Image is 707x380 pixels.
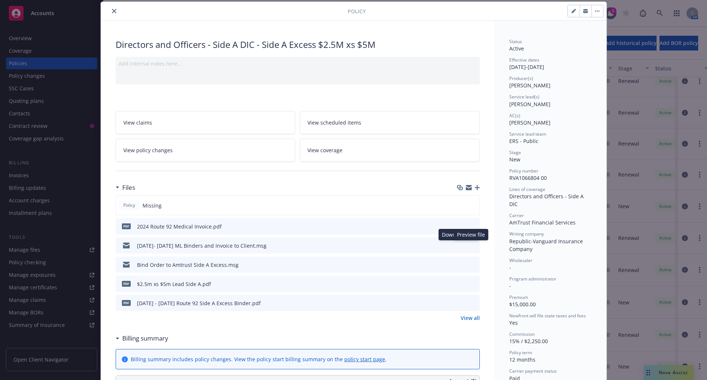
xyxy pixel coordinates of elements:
[123,146,173,154] span: View policy changes
[509,301,536,308] span: $15,000.00
[509,356,535,363] span: 12 months
[470,261,477,269] button: preview file
[458,299,464,307] button: download file
[116,139,296,162] a: View policy changes
[470,299,477,307] button: preview file
[509,313,586,319] span: Newfront will file state taxes and fees
[509,257,532,264] span: Wholesaler
[509,174,547,181] span: RVA1066804 00
[122,281,131,286] span: pdf
[131,355,387,363] div: Billing summary includes policy changes. View the policy start billing summary on the .
[300,139,480,162] a: View coverage
[344,356,385,363] a: policy start page
[137,299,261,307] div: [DATE] - [DATE] Route 92 Side A Excess Binder.pdf
[509,57,539,63] span: Effective dates
[509,349,532,356] span: Policy term
[509,101,551,108] span: [PERSON_NAME]
[509,276,556,282] span: Program administrator
[137,242,267,250] div: [DATE]- [DATE] ML Binders and Invoice to Client.msg
[137,261,239,269] div: Bind Order to Amtrust Side A Excess.msg
[143,202,162,209] span: Missing
[116,183,135,192] div: Files
[509,338,548,345] span: 15% / $2,250.00
[119,60,477,67] div: Add internal notes here...
[458,280,464,288] button: download file
[116,111,296,134] a: View claims
[470,242,477,250] button: preview file
[509,319,518,326] span: Yes
[470,223,477,230] button: preview file
[509,112,520,119] span: AC(s)
[116,38,480,51] div: Directors and Officers - Side A DIC - Side A Excess $2.5M xs $5M
[509,82,551,89] span: [PERSON_NAME]
[458,242,464,250] button: download file
[307,119,361,126] span: View scheduled items
[137,223,222,230] div: 2024 Route 92 Medical Invoice.pdf
[123,119,152,126] span: View claims
[458,261,464,269] button: download file
[454,229,488,240] div: Preview file
[509,368,557,374] span: Carrier payment status
[300,111,480,134] a: View scheduled items
[458,223,464,230] button: download file
[470,280,477,288] button: preview file
[509,38,522,45] span: Status
[509,168,538,174] span: Policy number
[509,156,520,163] span: New
[509,331,535,337] span: Commission
[509,219,576,226] span: AmTrust Financial Services
[509,45,524,52] span: Active
[122,223,131,229] span: pdf
[307,146,342,154] span: View coverage
[509,294,528,300] span: Premium
[439,229,479,240] div: Download file
[509,212,524,219] span: Carrier
[509,186,545,192] span: Lines of coverage
[461,314,480,322] a: View all
[509,57,592,71] div: [DATE] - [DATE]
[509,119,551,126] span: [PERSON_NAME]
[509,282,511,289] span: -
[509,75,533,81] span: Producer(s)
[348,7,366,15] span: Policy
[137,280,211,288] div: $2.5m xs $5m Lead Side A.pdf
[122,334,168,343] h3: Billing summary
[509,137,538,144] span: ERS - Public
[122,183,135,192] h3: Files
[509,94,539,100] span: Service lead(s)
[122,202,137,209] span: Policy
[116,334,168,343] div: Billing summary
[509,231,544,237] span: Writing company
[509,192,592,208] div: Directors and Officers - Side A DIC
[509,131,546,137] span: Service lead team
[509,264,511,271] span: -
[509,238,584,252] span: Republic-Vanguard Insurance Company
[122,300,131,306] span: pdf
[110,7,119,15] button: close
[509,149,521,156] span: Stage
